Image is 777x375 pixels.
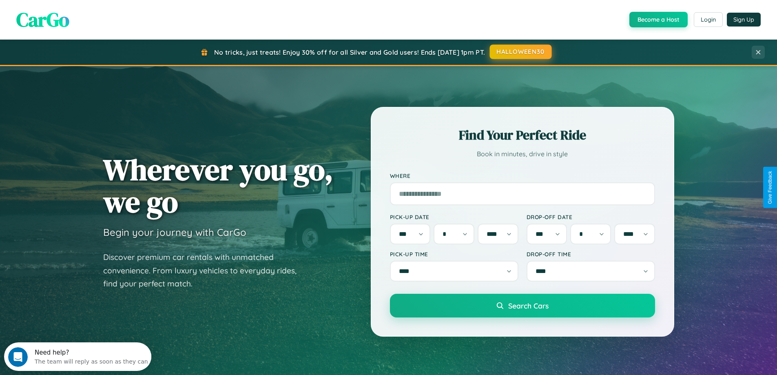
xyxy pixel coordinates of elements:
[694,12,723,27] button: Login
[8,347,28,367] iframe: Intercom live chat
[629,12,688,27] button: Become a Host
[31,7,144,13] div: Need help?
[727,13,761,27] button: Sign Up
[390,251,518,257] label: Pick-up Time
[527,251,655,257] label: Drop-off Time
[214,48,485,56] span: No tricks, just treats! Enjoy 30% off for all Silver and Gold users! Ends [DATE] 1pm PT.
[16,6,69,33] span: CarGo
[103,153,333,218] h1: Wherever you go, we go
[3,3,152,26] div: Open Intercom Messenger
[390,126,655,144] h2: Find Your Perfect Ride
[31,13,144,22] div: The team will reply as soon as they can
[508,301,549,310] span: Search Cars
[103,226,246,238] h3: Begin your journey with CarGo
[390,213,518,220] label: Pick-up Date
[390,172,655,179] label: Where
[390,294,655,317] button: Search Cars
[490,44,552,59] button: HALLOWEEN30
[103,251,307,291] p: Discover premium car rentals with unmatched convenience. From luxury vehicles to everyday rides, ...
[527,213,655,220] label: Drop-off Date
[4,342,151,371] iframe: Intercom live chat discovery launcher
[767,171,773,204] div: Give Feedback
[390,148,655,160] p: Book in minutes, drive in style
